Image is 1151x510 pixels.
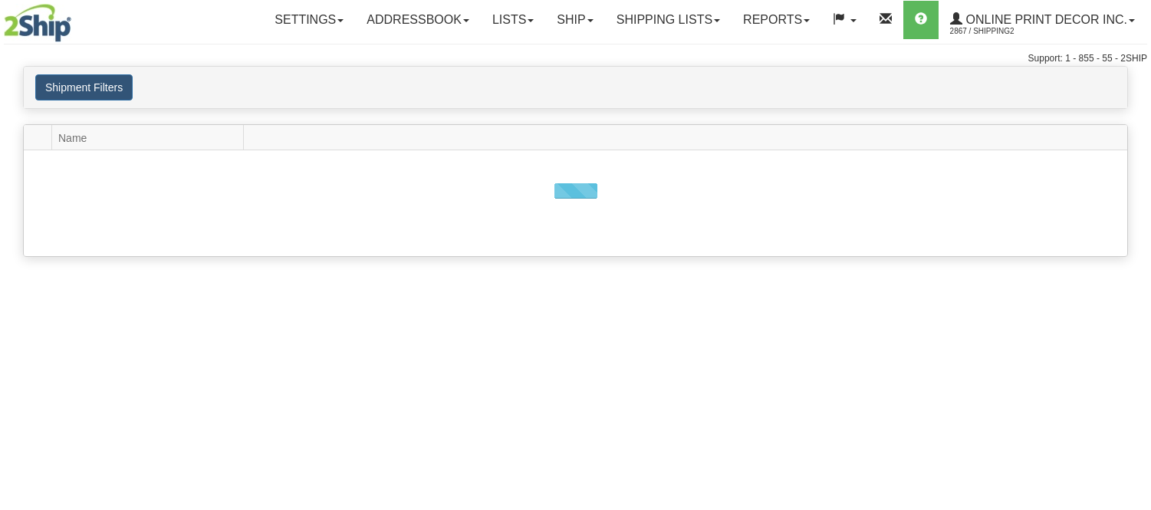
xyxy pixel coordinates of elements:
[605,1,732,39] a: Shipping lists
[545,1,604,39] a: Ship
[950,24,1065,39] span: 2867 / Shipping2
[962,13,1127,26] span: Online Print Decor Inc.
[481,1,545,39] a: Lists
[939,1,1146,39] a: Online Print Decor Inc. 2867 / Shipping2
[4,52,1147,65] div: Support: 1 - 855 - 55 - 2SHIP
[35,74,133,100] button: Shipment Filters
[4,4,71,42] img: logo2867.jpg
[263,1,355,39] a: Settings
[732,1,821,39] a: Reports
[355,1,481,39] a: Addressbook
